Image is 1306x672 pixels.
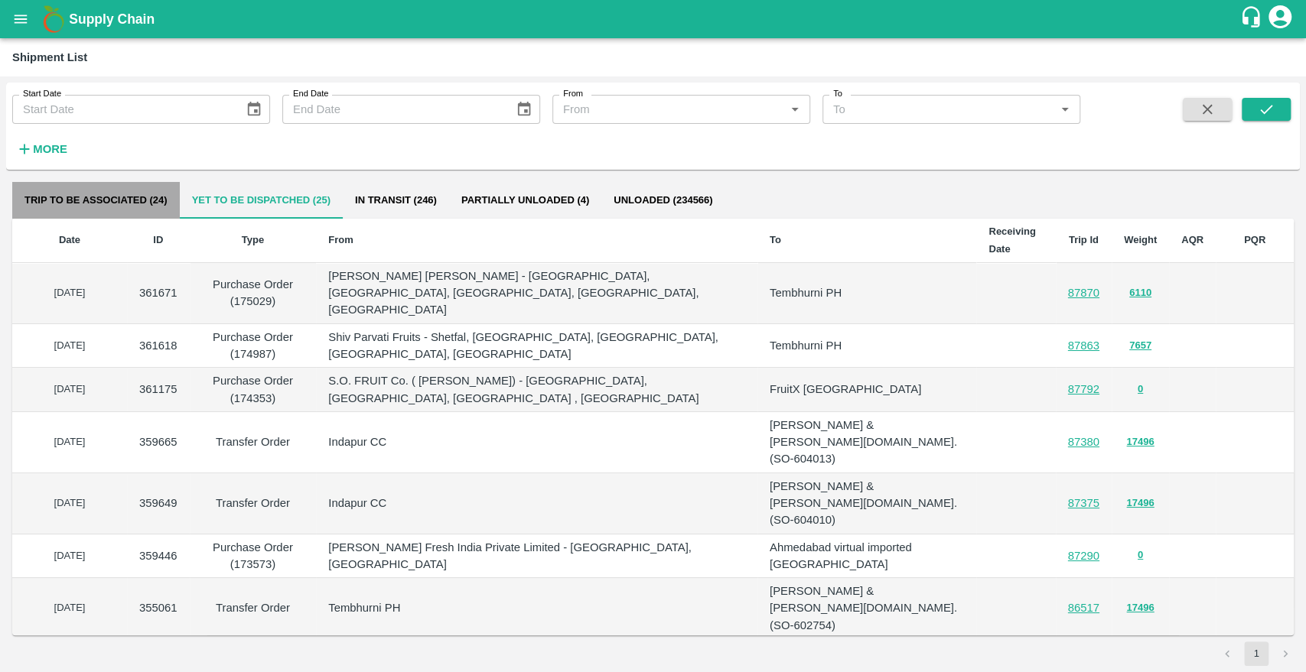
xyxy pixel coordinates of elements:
[1244,234,1265,245] b: PQR
[770,381,964,398] p: FruitX [GEOGRAPHIC_DATA]
[988,226,1035,254] b: Receiving Date
[202,599,305,616] p: Transfer Order
[139,547,177,564] p: 359446
[12,578,127,639] td: [DATE]
[563,88,583,100] label: From
[239,95,269,124] button: Choose date
[202,372,305,407] p: Purchase Order (174353)
[557,99,780,119] input: From
[12,412,127,473] td: [DATE]
[1068,339,1099,352] a: 87863
[139,599,177,616] p: 355061
[12,368,127,412] td: [DATE]
[38,4,69,34] img: logo
[139,381,177,398] p: 361175
[1244,641,1269,666] button: page 1
[293,88,328,100] label: End Date
[827,99,1050,119] input: To
[1068,497,1099,509] a: 87375
[1213,641,1300,666] nav: pagination navigation
[202,539,305,573] p: Purchase Order (173573)
[601,182,725,219] button: Unloaded (234566)
[328,329,745,363] p: Shiv Parvati Fruits - Shetfal, [GEOGRAPHIC_DATA], [GEOGRAPHIC_DATA], [GEOGRAPHIC_DATA], [GEOGRAPH...
[139,433,177,450] p: 359665
[153,234,163,245] b: ID
[1138,547,1143,564] button: 0
[12,263,127,324] td: [DATE]
[12,534,127,579] td: [DATE]
[180,182,343,219] button: Yet to be dispatched (25)
[328,495,745,511] p: Indapur CC
[202,495,305,511] p: Transfer Order
[328,372,745,407] p: S.O. FRUIT Co. ( [PERSON_NAME]) - [GEOGRAPHIC_DATA], [GEOGRAPHIC_DATA], [GEOGRAPHIC_DATA] , [GEOG...
[1126,495,1154,512] button: 17496
[1124,234,1157,245] b: Weight
[1068,602,1099,614] a: 86517
[1126,599,1154,617] button: 17496
[770,234,781,245] b: To
[1239,5,1266,33] div: customer-support
[449,182,601,219] button: Partially Unloaded (4)
[12,473,127,534] td: [DATE]
[770,337,964,354] p: Tembhurni PH
[1055,99,1075,119] button: Open
[139,284,177,301] p: 361671
[1068,383,1099,395] a: 87792
[69,11,155,27] b: Supply Chain
[139,337,177,354] p: 361618
[139,495,177,511] p: 359649
[1068,436,1099,448] a: 87380
[1126,433,1154,451] button: 17496
[343,182,449,219] button: In transit (246)
[328,234,353,245] b: From
[59,234,80,245] b: Date
[23,88,61,100] label: Start Date
[1129,284,1151,302] button: 6110
[1266,3,1294,35] div: account of current user
[202,329,305,363] p: Purchase Order (174987)
[833,88,842,100] label: To
[328,268,745,319] p: [PERSON_NAME] [PERSON_NAME] - [GEOGRAPHIC_DATA], [GEOGRAPHIC_DATA], [GEOGRAPHIC_DATA], [GEOGRAPHI...
[770,478,964,529] p: [PERSON_NAME] & [PERSON_NAME][DOMAIN_NAME]. (SO-604010)
[3,2,38,37] button: open drawer
[1138,381,1143,398] button: 0
[33,143,67,155] strong: More
[1069,234,1099,245] b: Trip Id
[785,99,805,119] button: Open
[770,417,964,468] p: [PERSON_NAME] & [PERSON_NAME][DOMAIN_NAME]. (SO-604013)
[242,234,264,245] b: Type
[770,284,964,301] p: Tembhurni PH
[1129,337,1151,355] button: 7657
[12,47,87,67] div: Shipment List
[12,95,233,124] input: Start Date
[328,539,745,573] p: [PERSON_NAME] Fresh India Private Limited - [GEOGRAPHIC_DATA], [GEOGRAPHIC_DATA]
[282,95,503,124] input: End Date
[510,95,539,124] button: Choose date
[69,8,1239,30] a: Supply Chain
[1068,550,1099,562] a: 87290
[202,433,305,450] p: Transfer Order
[1181,234,1203,245] b: AQR
[202,276,305,310] p: Purchase Order (175029)
[770,539,964,573] p: Ahmedabad virtual imported [GEOGRAPHIC_DATA]
[328,433,745,450] p: Indapur CC
[12,136,71,162] button: More
[770,583,964,634] p: [PERSON_NAME] & [PERSON_NAME][DOMAIN_NAME]. (SO-602754)
[1068,287,1099,299] a: 87870
[328,599,745,616] p: Tembhurni PH
[12,182,180,219] button: Trip to be associated (24)
[12,324,127,368] td: [DATE]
